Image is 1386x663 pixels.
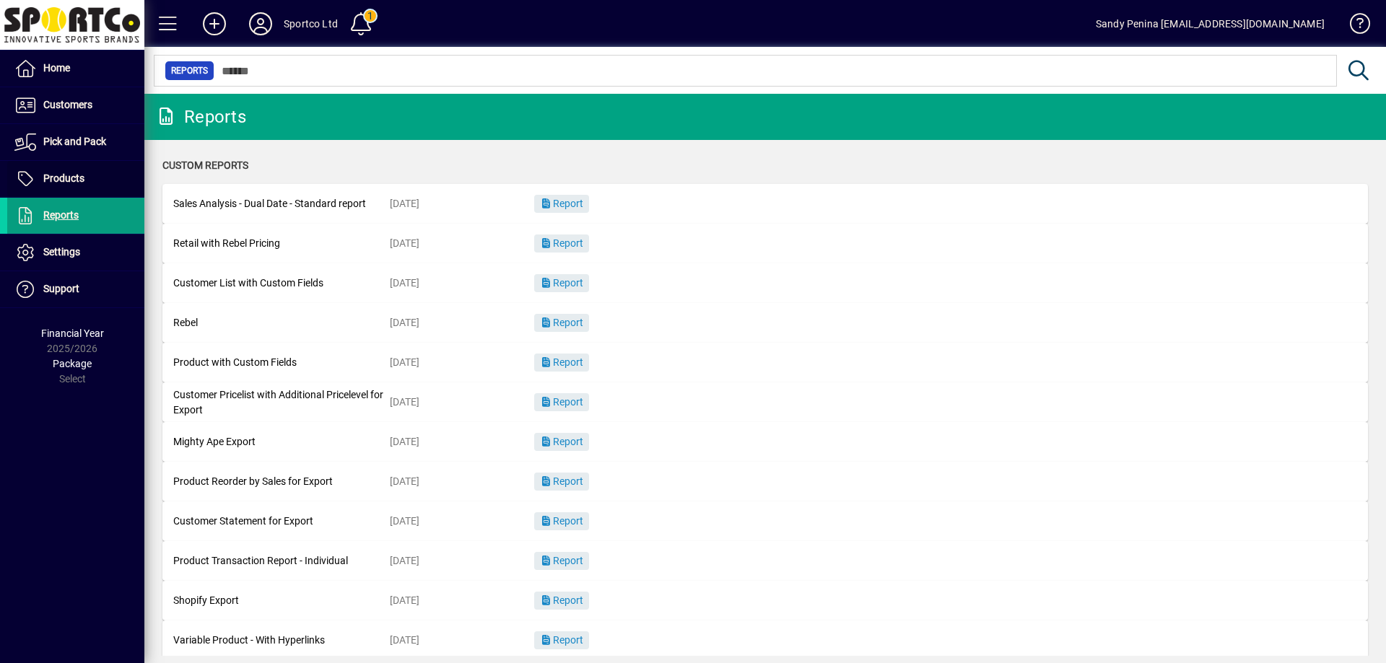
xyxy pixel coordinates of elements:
div: Sandy Penina [EMAIL_ADDRESS][DOMAIN_NAME] [1096,12,1325,35]
span: Report [540,396,583,408]
button: Report [534,234,589,253]
div: [DATE] [390,474,534,489]
button: Report [534,592,589,610]
span: Package [53,358,92,369]
span: Report [540,515,583,527]
button: Report [534,552,589,570]
a: Support [7,271,144,307]
a: Customers [7,87,144,123]
button: Report [534,354,589,372]
div: [DATE] [390,593,534,608]
div: Mighty Ape Export [173,434,390,449]
span: Home [43,62,70,74]
button: Add [191,11,237,37]
div: Customer Pricelist with Additional Pricelevel for Export [173,387,390,418]
span: Report [540,436,583,447]
div: Customer List with Custom Fields [173,276,390,291]
button: Report [534,512,589,530]
span: Pick and Pack [43,136,106,147]
span: Report [540,594,583,606]
span: Support [43,283,79,294]
div: Shopify Export [173,593,390,608]
div: [DATE] [390,633,534,648]
button: Report [534,433,589,451]
div: [DATE] [390,196,534,211]
a: Pick and Pack [7,124,144,160]
span: Settings [43,246,80,258]
span: Report [540,475,583,487]
div: Sportco Ltd [284,12,338,35]
div: [DATE] [390,514,534,529]
div: Retail with Rebel Pricing [173,236,390,251]
span: Custom Reports [162,159,248,171]
div: [DATE] [390,236,534,251]
div: Product Reorder by Sales for Export [173,474,390,489]
span: Report [540,317,583,328]
span: Report [540,634,583,646]
a: Settings [7,234,144,271]
button: Report [534,473,589,491]
span: Report [540,198,583,209]
div: Variable Product - With Hyperlinks [173,633,390,648]
div: Rebel [173,315,390,330]
div: Sales Analysis - Dual Date - Standard report [173,196,390,211]
span: Report [540,356,583,368]
button: Report [534,274,589,292]
span: Reports [43,209,79,221]
div: Product with Custom Fields [173,355,390,370]
span: Financial Year [41,328,104,339]
span: Reports [171,63,208,78]
a: Products [7,161,144,197]
span: Products [43,172,84,184]
div: [DATE] [390,355,534,370]
button: Report [534,195,589,213]
a: Home [7,51,144,87]
button: Profile [237,11,284,37]
div: [DATE] [390,553,534,568]
button: Report [534,631,589,649]
div: Customer Statement for Export [173,514,390,529]
span: Report [540,237,583,249]
span: Report [540,277,583,289]
div: [DATE] [390,395,534,410]
button: Report [534,314,589,332]
span: Report [540,555,583,566]
span: Customers [43,99,92,110]
div: Product Transaction Report - Individual [173,553,390,568]
div: [DATE] [390,315,534,330]
button: Report [534,393,589,411]
div: [DATE] [390,434,534,449]
div: [DATE] [390,276,534,291]
div: Reports [155,105,246,128]
a: Knowledge Base [1339,3,1368,50]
